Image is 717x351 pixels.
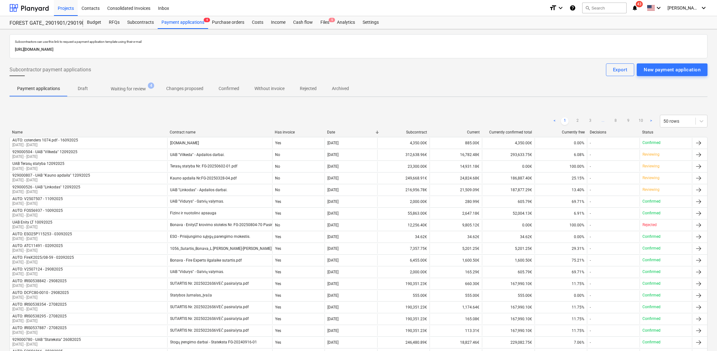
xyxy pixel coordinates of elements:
[485,130,532,134] div: Currently confirmed total
[430,290,482,301] div: 555.00€
[377,267,430,277] div: 2,000.00€
[12,260,74,265] p: [DATE] - [DATE]
[248,16,267,29] div: Costs
[624,117,632,125] a: Page 9
[642,175,660,181] p: Reviewing
[272,161,325,172] div: No
[359,16,383,29] div: Settings
[574,235,584,239] span: 0.00%
[549,4,557,12] i: format_size
[582,3,627,13] button: Search
[551,117,558,125] a: Previous page
[12,283,67,289] p: [DATE] - [DATE]
[12,236,72,242] p: [DATE] - [DATE]
[170,270,224,274] div: UAB "Vidurys" - Gatvių valymas.
[105,16,123,29] a: RFQs
[12,197,63,201] div: AUTO: V2507507 - 11092025
[377,161,430,172] div: 23,300.00€
[12,255,74,260] div: AUTO: FireX2025/08-59 - 02092025
[599,117,607,125] a: ...
[12,232,72,236] div: AUTO: ESO25P115253 - 03092025
[75,85,90,92] p: Draft
[590,282,591,286] div: -
[430,185,482,195] div: 21,509.09€
[170,293,212,298] div: Statybos žurnalas_Įvaža
[377,197,430,207] div: 2,000.00€
[12,201,63,206] p: [DATE] - [DATE]
[267,16,289,29] a: Income
[637,63,707,76] button: New payment application
[637,117,645,125] a: Page 10
[327,305,339,309] div: [DATE]
[482,232,534,242] div: 34.62€
[377,244,430,254] div: 7,357.75€
[272,290,325,301] div: Yes
[574,153,584,157] span: 6.08%
[12,154,77,159] p: [DATE] - [DATE]
[569,4,576,12] i: Knowledge base
[482,150,534,160] div: 293,633.75€
[272,232,325,242] div: Yes
[12,326,67,330] div: AUTO: IRIS0537887 - 27082025
[12,173,90,178] div: 929000807 - UAB "Kauno apdaila" 12092025
[12,307,67,312] p: [DATE] - [DATE]
[572,258,584,263] span: 75.21%
[572,317,584,321] span: 11.75%
[642,246,661,251] p: Confirmed
[482,290,534,301] div: 555.00€
[170,141,199,145] div: [DOMAIN_NAME]
[12,185,80,189] div: 929000526 - UAB "Linkodas" 12092025
[482,279,534,289] div: 167,990.10€
[12,224,52,230] p: [DATE] - [DATE]
[377,232,430,242] div: 34.62€
[642,304,661,310] p: Confirmed
[642,316,661,322] p: Confirmed
[272,220,325,230] div: No
[12,178,90,183] p: [DATE] - [DATE]
[590,199,591,204] div: -
[12,208,63,213] div: AUTO: FOS56937 - 10092025
[12,318,67,324] p: [DATE] - [DATE]
[170,258,242,263] div: Bonava - Fire Experts ilgalaike sutartis.pdf
[12,150,77,154] div: 929000504 - UAB "Vilkeda" 12092025
[12,290,69,295] div: AUTO: DCFC80-0010 - 29082025
[12,161,64,166] div: UAB Terasų statyba 12092025
[590,176,591,180] div: -
[644,66,701,74] div: New payment application
[327,282,339,286] div: [DATE]
[123,16,158,29] a: Subcontracts
[377,220,430,230] div: 12,256.40€
[642,340,661,345] p: Confirmed
[272,314,325,324] div: Yes
[272,267,325,277] div: Yes
[166,85,203,92] p: Changes proposed
[590,246,591,251] div: -
[586,117,594,125] a: Page 3
[10,20,76,27] div: FOREST GATE_ 2901901/2901902/2901903
[574,141,584,145] span: 0.00%
[430,302,482,312] div: 1,174.64€
[572,199,584,204] span: 69.71%
[569,164,584,169] span: 100.00%
[482,337,534,348] div: 229,082.75€
[642,281,661,286] p: Confirmed
[377,185,430,195] div: 216,956.78€
[327,211,339,216] div: [DATE]
[574,293,584,298] span: 0.00%
[590,317,591,321] div: -
[327,223,339,227] div: [DATE]
[557,4,564,12] i: keyboard_arrow_down
[377,290,430,301] div: 555.00€
[380,130,427,134] div: Subcontract
[111,86,146,92] p: Waiting for review
[327,246,339,251] div: [DATE]
[12,271,63,277] p: [DATE] - [DATE]
[632,4,638,12] i: notifications
[482,244,534,254] div: 5,201.25€
[332,85,349,92] p: Archived
[170,153,225,157] div: UAB "Vilkeda" - Apdailos darbai.
[12,142,78,148] p: [DATE] - [DATE]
